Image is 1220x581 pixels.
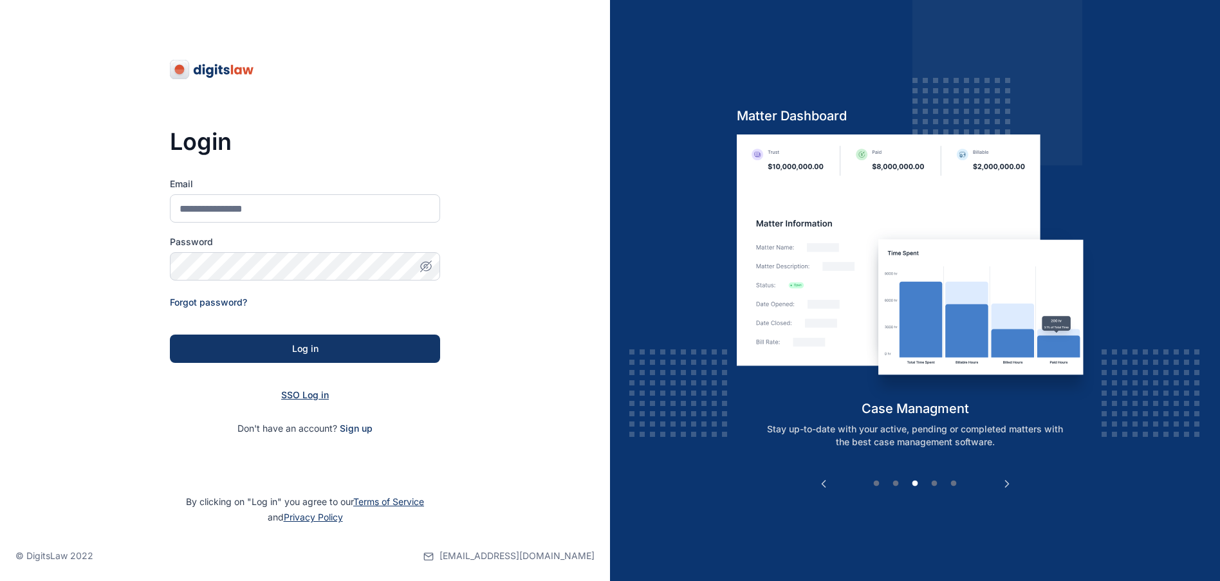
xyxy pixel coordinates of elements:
div: Log in [190,342,420,355]
button: 2 [889,477,902,490]
a: Terms of Service [353,496,424,507]
span: [EMAIL_ADDRESS][DOMAIN_NAME] [439,549,595,562]
button: 5 [947,477,960,490]
a: SSO Log in [281,389,329,400]
a: Forgot password? [170,297,247,308]
h3: Login [170,129,440,154]
img: case-management [737,134,1094,400]
button: Next [1001,477,1013,490]
button: 3 [909,477,921,490]
span: and [268,512,343,522]
button: 4 [928,477,941,490]
span: Sign up [340,422,373,435]
h5: Matter Dashboard [737,107,1094,125]
button: Previous [817,477,830,490]
h5: case managment [737,400,1094,418]
label: Email [170,178,440,190]
button: Log in [170,335,440,363]
a: Sign up [340,423,373,434]
img: digitslaw-logo [170,59,255,80]
label: Password [170,235,440,248]
a: Privacy Policy [284,512,343,522]
p: Stay up-to-date with your active, pending or completed matters with the best case management soft... [750,423,1080,448]
p: © DigitsLaw 2022 [15,549,93,562]
p: By clicking on "Log in" you agree to our [15,494,595,525]
p: Don't have an account? [170,422,440,435]
button: 1 [870,477,883,490]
